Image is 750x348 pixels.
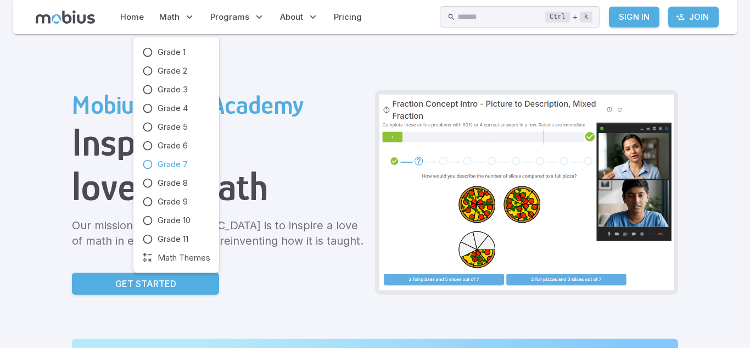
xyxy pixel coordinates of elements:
[158,233,188,245] span: Grade 11
[280,11,303,23] span: About
[158,84,188,96] span: Grade 3
[545,10,592,24] div: +
[158,177,188,189] span: Grade 8
[117,4,147,30] a: Home
[142,84,210,96] a: Grade 3
[158,158,188,170] span: Grade 7
[609,7,659,27] a: Sign In
[158,196,188,208] span: Grade 9
[158,214,191,227] span: Grade 10
[142,196,210,208] a: Grade 9
[142,140,210,152] a: Grade 6
[668,7,719,27] a: Join
[142,121,210,133] a: Grade 5
[142,46,210,58] a: Grade 1
[331,4,365,30] a: Pricing
[580,12,592,23] kbd: k
[158,121,188,133] span: Grade 5
[210,11,249,23] span: Programs
[142,214,210,227] a: Grade 10
[142,65,210,77] a: Grade 2
[158,46,186,58] span: Grade 1
[142,102,210,114] a: Grade 4
[159,11,180,23] span: Math
[545,12,570,23] kbd: Ctrl
[158,65,187,77] span: Grade 2
[142,233,210,245] a: Grade 11
[158,102,188,114] span: Grade 4
[158,252,210,264] span: Math Themes
[142,177,210,189] a: Grade 8
[158,140,188,152] span: Grade 6
[142,158,210,170] a: Grade 7
[142,252,210,264] a: Math Themes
